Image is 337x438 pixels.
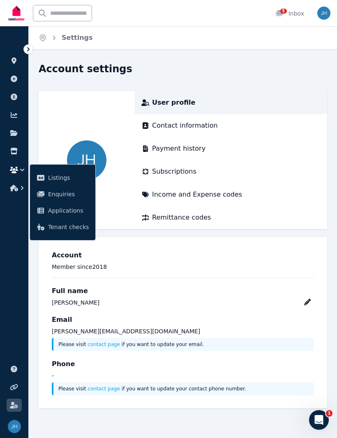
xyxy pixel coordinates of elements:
[8,420,21,433] img: Jack;y Hall
[52,359,314,369] h3: Phone
[141,98,321,108] a: User profile
[29,26,103,49] nav: Breadcrumb
[141,167,321,177] a: Subscriptions
[280,9,287,14] span: 5
[152,98,195,108] span: User profile
[88,386,120,392] a: contact page
[141,213,321,222] a: Remittance codes
[152,121,218,131] span: Contact information
[33,219,92,235] a: Tenant checks
[141,190,321,200] a: Income and Expense codes
[67,140,106,180] img: Jack;y Hall
[152,213,211,222] span: Remittance codes
[33,186,92,202] a: Enquiries
[317,7,330,20] img: Jack;y Hall
[48,206,89,216] span: Applications
[141,121,321,131] a: Contact information
[62,34,93,41] a: Settings
[48,189,89,199] span: Enquiries
[52,327,314,335] p: [PERSON_NAME][EMAIL_ADDRESS][DOMAIN_NAME]
[326,410,332,417] span: 1
[275,9,304,18] div: Inbox
[152,190,242,200] span: Income and Expense codes
[52,315,314,325] h3: Email
[48,173,89,183] span: Listings
[309,410,329,430] iframe: Intercom live chat
[52,250,314,260] h3: Account
[141,144,321,154] a: Payment history
[48,222,89,232] span: Tenant checks
[58,385,309,392] p: Please visit if you want to update your contact phone number.
[58,341,309,348] p: Please visit if you want to update your email.
[52,263,314,271] p: Member since 2018
[33,170,92,186] a: Listings
[52,286,314,296] h3: Full name
[7,3,26,23] img: RentBetter
[39,62,132,76] h1: Account settings
[152,144,205,154] span: Payment history
[52,371,314,380] p: -
[52,298,99,307] div: [PERSON_NAME]
[152,167,196,177] span: Subscriptions
[88,342,120,347] a: contact page
[33,202,92,219] a: Applications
